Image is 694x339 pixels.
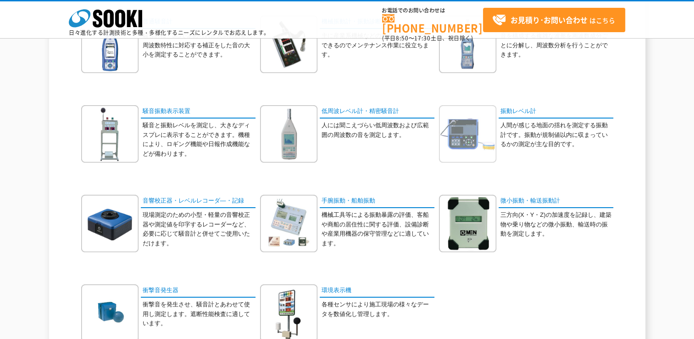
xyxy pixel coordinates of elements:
img: 音響校正器・レベルレコーダ―・記録 [81,195,139,252]
a: 手腕振動・船舶振動 [320,195,434,208]
a: 衝撃音発生器 [141,284,255,298]
p: 日々進化する計測技術と多種・多様化するニーズにレンタルでお応えします。 [69,30,270,35]
p: 音を構成する複雑な波形を周波数成分ごとに分解し、周波数分析を行うことができます。 [500,31,613,60]
p: 主に産業系機械などの振動を分析・診断できるのでメンテナンス作業に役立ちます。 [322,31,434,60]
img: 手腕振動・船舶振動 [260,195,317,252]
a: 環境表示機 [320,284,434,298]
img: 普通騒音計 [81,16,139,73]
p: 人間が感じる地面の揺れを測定する振動計です。振動が規制値以内に収まっているかの測定が主な目的です。 [500,121,613,149]
a: 低周波レベル計・精密騒音計 [320,105,434,119]
span: (平日 ～ 土日、祝日除く) [382,34,473,42]
a: 振動レベル計 [499,105,613,119]
p: 騒音と振動レベルを測定し、大きなディスプレに表示することができます。機種により、ロギング機能や日報作成機能などが備わります。 [143,121,255,159]
p: 機械工具等による振動暴露の評価、客船や商船の居住性に関する評価、設備診断や産業用機器の保守管理などに適しています。 [322,210,434,249]
p: 三方向(X・Y・Z)の加速度を記録し、建築物や乗り物などの微小振動、輸送時の振動を測定します。 [500,210,613,239]
img: FFT分析・オクターブバンド分析 [439,16,496,73]
p: 人には聞こえづらい低周波数および広範囲の周波数の音を測定します。 [322,121,434,140]
p: 各種センサにより施工現場の様々なデータを数値化し管理します。 [322,300,434,319]
a: 微小振動・輸送振動計 [499,195,613,208]
strong: お見積り･お問い合わせ [511,14,588,25]
img: 騒音振動表示装置 [81,105,139,163]
p: 現場測定のための小型・軽量の音響校正器や測定値を印字するレコーダーなど、必要に応じて騒音計と併せてご使用いただけます。 [143,210,255,249]
img: 機械振動計・振動診断 [260,16,317,73]
span: お電話でのお問い合わせは [382,8,483,13]
span: 17:30 [414,34,431,42]
p: 騒音計は、JISで定められた人間の聴覚の周波数特性に対応する補正をした音の大小を測定することができます。 [143,31,255,60]
img: 振動レベル計 [439,105,496,163]
p: 衝撃音を発生させ、騒音計とあわせて使用し測定します。遮断性能検査に適しています。 [143,300,255,328]
img: 微小振動・輸送振動計 [439,195,496,252]
img: 低周波レベル計・精密騒音計 [260,105,317,163]
span: 8:50 [396,34,409,42]
a: 音響校正器・レベルレコーダ―・記録 [141,195,255,208]
span: はこちら [492,13,615,27]
a: 騒音振動表示装置 [141,105,255,119]
a: お見積り･お問い合わせはこちら [483,8,625,32]
a: [PHONE_NUMBER] [382,14,483,33]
